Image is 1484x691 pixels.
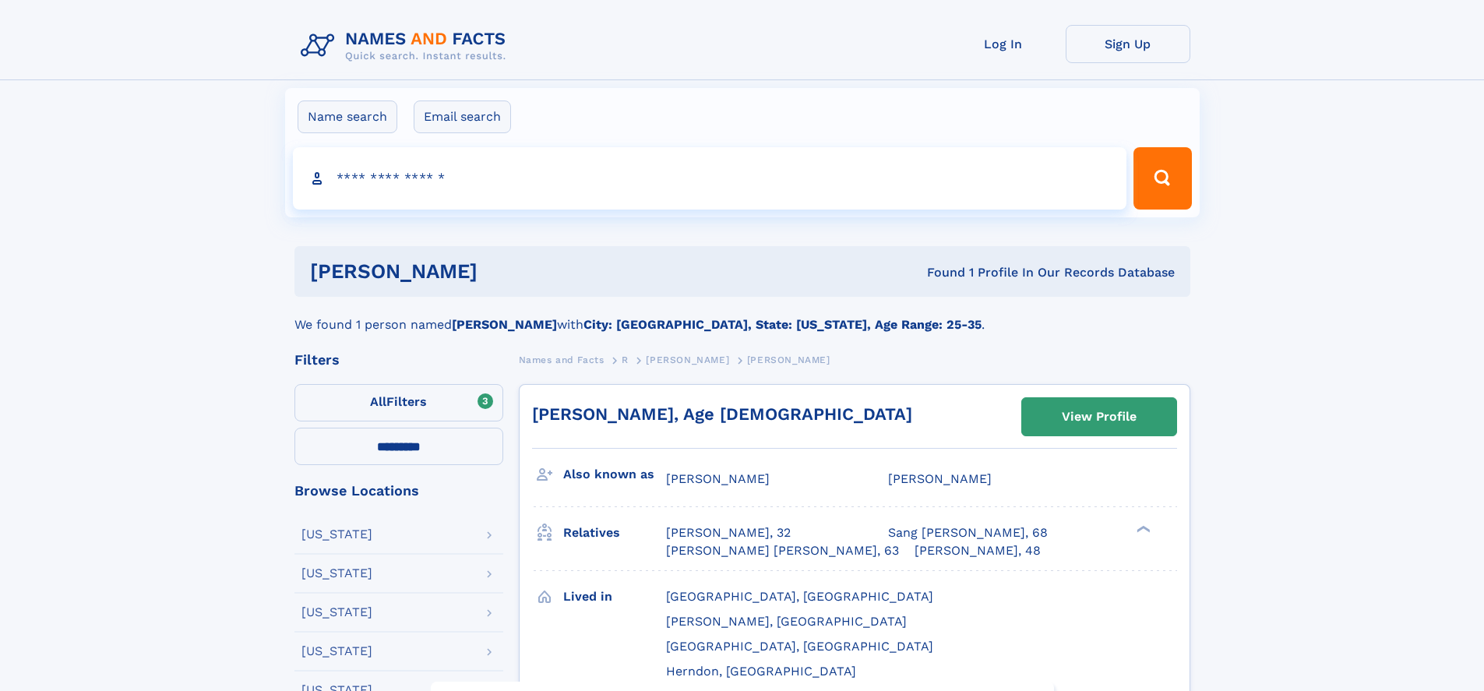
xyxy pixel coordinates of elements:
[532,404,912,424] a: [PERSON_NAME], Age [DEMOGRAPHIC_DATA]
[666,614,907,629] span: [PERSON_NAME], [GEOGRAPHIC_DATA]
[519,350,605,369] a: Names and Facts
[301,645,372,658] div: [US_STATE]
[452,317,557,332] b: [PERSON_NAME]
[310,262,703,281] h1: [PERSON_NAME]
[370,394,386,409] span: All
[622,350,629,369] a: R
[563,461,666,488] h3: Also known as
[294,484,503,498] div: Browse Locations
[294,297,1190,334] div: We found 1 person named with .
[666,542,899,559] a: [PERSON_NAME] [PERSON_NAME], 63
[1133,147,1191,210] button: Search Button
[1022,398,1176,435] a: View Profile
[414,100,511,133] label: Email search
[1062,399,1137,435] div: View Profile
[293,147,1127,210] input: search input
[702,264,1175,281] div: Found 1 Profile In Our Records Database
[915,542,1041,559] a: [PERSON_NAME], 48
[1066,25,1190,63] a: Sign Up
[563,583,666,610] h3: Lived in
[298,100,397,133] label: Name search
[301,567,372,580] div: [US_STATE]
[747,354,830,365] span: [PERSON_NAME]
[666,589,933,604] span: [GEOGRAPHIC_DATA], [GEOGRAPHIC_DATA]
[294,353,503,367] div: Filters
[1133,524,1151,534] div: ❯
[563,520,666,546] h3: Relatives
[646,354,729,365] span: [PERSON_NAME]
[666,639,933,654] span: [GEOGRAPHIC_DATA], [GEOGRAPHIC_DATA]
[622,354,629,365] span: R
[294,384,503,421] label: Filters
[646,350,729,369] a: [PERSON_NAME]
[583,317,982,332] b: City: [GEOGRAPHIC_DATA], State: [US_STATE], Age Range: 25-35
[666,524,791,541] a: [PERSON_NAME], 32
[941,25,1066,63] a: Log In
[301,606,372,619] div: [US_STATE]
[666,471,770,486] span: [PERSON_NAME]
[888,471,992,486] span: [PERSON_NAME]
[301,528,372,541] div: [US_STATE]
[666,664,856,679] span: Herndon, [GEOGRAPHIC_DATA]
[294,25,519,67] img: Logo Names and Facts
[888,524,1048,541] a: Sang [PERSON_NAME], 68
